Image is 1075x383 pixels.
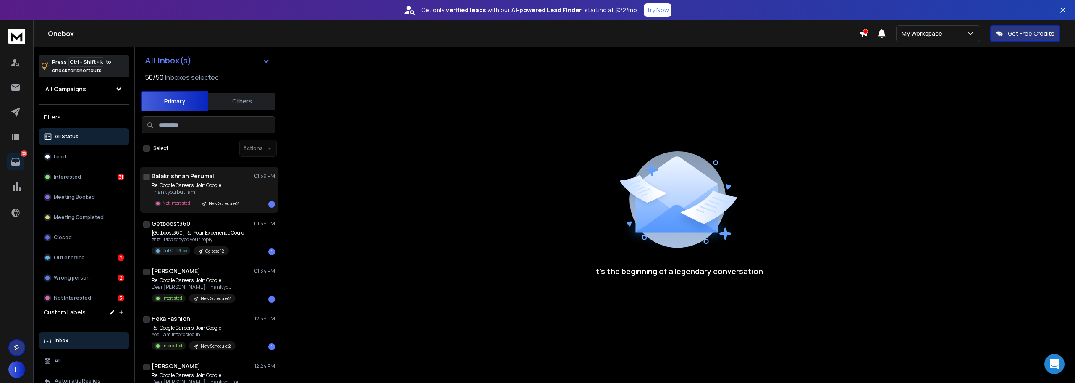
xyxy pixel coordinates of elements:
p: All Status [55,133,79,140]
strong: verified leads [446,6,486,14]
p: [Getboost360] Re: Your Experience Could [152,230,244,236]
button: Lead [39,148,129,165]
button: Out of office2 [39,249,129,266]
h3: Filters [39,111,129,123]
p: Closed [54,234,72,241]
h1: Balakrishnan Perumal [152,172,214,180]
p: 12:24 PM [254,363,275,370]
p: Re: Google Careers: Join Google [152,182,244,189]
p: Re: Google Careers: Join Google [152,325,236,331]
button: H [8,361,25,378]
button: All Status [39,128,129,145]
h1: All Campaigns [45,85,86,93]
p: Re: Google Careers: Join Google [152,277,236,284]
strong: AI-powered Lead Finder, [511,6,583,14]
p: Dear [PERSON_NAME], Thank you [152,284,236,291]
p: Meeting Completed [54,214,104,221]
p: My Workspace [902,29,946,38]
p: Out Of Office [163,248,187,254]
div: 1 [268,296,275,303]
div: 1 [268,248,275,255]
p: New Schedule 2 [201,343,231,349]
p: 12:59 PM [254,315,275,322]
p: Get only with our starting at $22/mo [421,6,637,14]
h1: Getboost360 [152,219,190,228]
button: All Inbox(s) [138,52,277,69]
label: Select [153,145,168,152]
button: Get Free Credits [990,25,1060,42]
div: 1 [268,201,275,208]
p: Interested [163,295,182,301]
p: Interested [54,174,81,180]
h1: Heka Fashion [152,314,190,323]
p: Wrong person [54,275,90,281]
p: Interested [163,343,182,349]
span: 50 / 50 [145,72,163,82]
button: Interested31 [39,169,129,185]
p: 01:59 PM [254,173,275,180]
p: Re: Google Careers: Join Google [152,372,239,379]
button: Primary [141,91,208,111]
p: 38 [21,150,27,157]
p: 01:39 PM [254,220,275,227]
button: Not Interested3 [39,290,129,306]
img: logo [8,29,25,44]
button: Closed [39,229,129,246]
span: Ctrl + Shift + k [68,57,104,67]
button: All [39,352,129,369]
h1: All Inbox(s) [145,56,191,65]
div: Open Intercom Messenger [1044,354,1065,374]
p: Out of office [54,254,85,261]
p: Not Interested [54,295,91,301]
div: 2 [118,275,124,281]
p: Gg test 12 [205,248,224,254]
p: ##- Please type your reply [152,236,244,243]
p: New Schedule 2 [201,296,231,302]
button: All Campaigns [39,81,129,98]
h1: [PERSON_NAME] [152,267,200,275]
p: Press to check for shortcuts. [52,58,111,75]
p: New Schedule 2 [209,201,239,207]
h3: Custom Labels [44,308,86,317]
button: Meeting Completed [39,209,129,226]
a: 38 [7,153,24,170]
p: 01:34 PM [254,268,275,275]
p: Not Interested [163,200,190,206]
button: Inbox [39,332,129,349]
p: Yes, I am interested in [152,331,236,338]
button: Try Now [644,3,671,17]
div: 2 [118,254,124,261]
p: Lead [54,153,66,160]
p: It’s the beginning of a legendary conversation [594,265,763,277]
p: Inbox [55,337,68,344]
p: Get Free Credits [1008,29,1054,38]
p: Try Now [646,6,669,14]
p: Meeting Booked [54,194,95,201]
p: All [55,357,61,364]
button: Meeting Booked [39,189,129,206]
h1: [PERSON_NAME] [152,362,200,370]
h3: Inboxes selected [165,72,219,82]
h1: Onebox [48,29,859,39]
p: Thank you but I am [152,189,244,195]
button: Wrong person2 [39,269,129,286]
div: 3 [118,295,124,301]
div: 31 [118,174,124,180]
div: 1 [268,343,275,350]
button: Others [208,92,275,111]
